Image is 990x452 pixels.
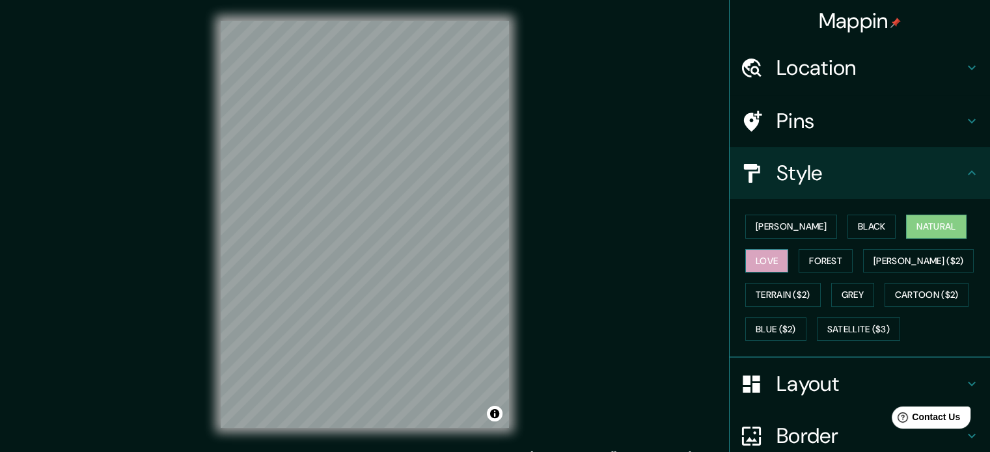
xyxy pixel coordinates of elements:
[730,358,990,410] div: Layout
[890,18,901,28] img: pin-icon.png
[730,95,990,147] div: Pins
[745,317,806,341] button: Blue ($2)
[777,55,964,81] h4: Location
[885,283,969,307] button: Cartoon ($2)
[847,215,896,239] button: Black
[730,42,990,94] div: Location
[745,283,821,307] button: Terrain ($2)
[221,21,509,428] canvas: Map
[906,215,966,239] button: Natural
[777,423,964,449] h4: Border
[863,249,974,273] button: [PERSON_NAME] ($2)
[799,249,853,273] button: Forest
[487,406,502,421] button: Toggle attribution
[831,283,874,307] button: Grey
[777,371,964,397] h4: Layout
[777,160,964,186] h4: Style
[817,317,900,341] button: Satellite ($3)
[730,147,990,199] div: Style
[874,401,976,438] iframe: Help widget launcher
[777,108,964,134] h4: Pins
[745,215,837,239] button: [PERSON_NAME]
[745,249,788,273] button: Love
[819,8,901,34] h4: Mappin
